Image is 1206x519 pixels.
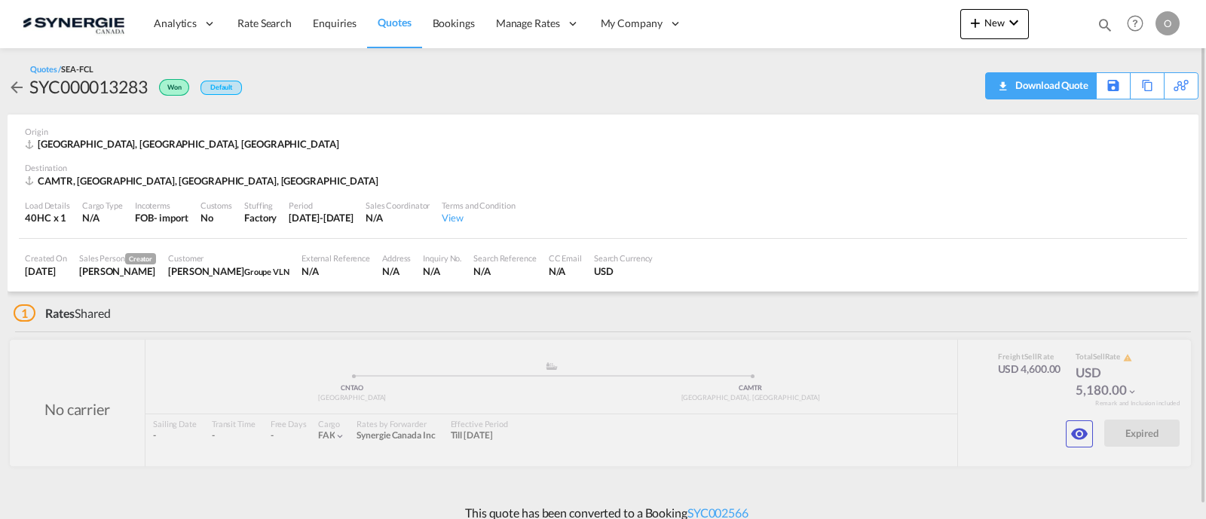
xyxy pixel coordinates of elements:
[135,211,154,224] div: FOB
[237,17,292,29] span: Rate Search
[25,252,67,264] div: Created On
[993,73,1088,97] div: Download Quote
[594,264,654,278] div: USD
[378,16,411,29] span: Quotes
[125,253,156,264] span: Creator
[993,75,1012,87] md-icon: icon-download
[301,264,370,278] div: N/A
[382,252,411,264] div: Address
[960,9,1029,39] button: icon-plus 400-fgNewicon-chevron-down
[1097,17,1113,33] md-icon: icon-magnify
[23,7,124,41] img: 1f56c880d42311ef80fc7dca854c8e59.png
[966,17,1023,29] span: New
[25,211,70,224] div: 40HC x 1
[1097,17,1113,39] div: icon-magnify
[25,126,1181,137] div: Origin
[1155,11,1180,35] div: O
[79,252,156,264] div: Sales Person
[313,17,357,29] span: Enquiries
[442,200,515,211] div: Terms and Condition
[45,306,75,320] span: Rates
[61,64,93,74] span: SEA-FCL
[244,267,289,276] span: Groupe VLN
[8,78,26,96] md-icon: icon-arrow-left
[154,16,197,31] span: Analytics
[167,83,185,97] span: Won
[433,17,475,29] span: Bookings
[25,137,343,151] div: CNTAO, Qingdao, Asia Pacific
[148,75,193,99] div: Won
[496,16,560,31] span: Manage Rates
[25,264,67,278] div: 15 Jul 2025
[1012,73,1088,97] div: Download Quote
[25,174,382,188] div: CAMTR, Montreal, QC, Americas
[423,264,461,278] div: N/A
[29,75,148,99] div: SYC000013283
[38,138,339,150] span: [GEOGRAPHIC_DATA], [GEOGRAPHIC_DATA], [GEOGRAPHIC_DATA]
[549,252,582,264] div: CC Email
[382,264,411,278] div: N/A
[442,211,515,224] div: View
[82,200,123,211] div: Cargo Type
[79,264,156,278] div: Pablo Gomez Saldarriaga
[200,81,242,95] div: Default
[154,211,188,224] div: - import
[168,252,289,264] div: Customer
[423,252,461,264] div: Inquiry No.
[200,200,232,211] div: Customs
[473,252,536,264] div: Search Reference
[993,73,1088,97] div: Quote PDF is not available at this time
[8,75,29,99] div: icon-arrow-left
[1005,14,1023,32] md-icon: icon-chevron-down
[1070,425,1088,443] md-icon: icon-eye
[14,305,111,322] div: Shared
[244,200,277,211] div: Stuffing
[1122,11,1155,38] div: Help
[366,200,430,211] div: Sales Coordinator
[1066,420,1093,447] button: icon-eye
[82,211,123,224] div: N/A
[594,252,654,264] div: Search Currency
[25,162,1181,173] div: Destination
[601,16,663,31] span: My Company
[549,264,582,278] div: N/A
[473,264,536,278] div: N/A
[200,211,232,224] div: No
[289,200,354,211] div: Period
[25,200,70,211] div: Load Details
[301,252,370,264] div: External Reference
[289,211,354,224] div: 31 Jul 2025
[14,304,35,322] span: 1
[366,211,430,224] div: N/A
[1122,11,1148,36] span: Help
[966,14,984,32] md-icon: icon-plus 400-fg
[1097,73,1130,99] div: Save As Template
[30,63,93,75] div: Quotes /SEA-FCL
[168,264,289,278] div: Benoit Forcier
[244,211,277,224] div: Factory Stuffing
[135,200,188,211] div: Incoterms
